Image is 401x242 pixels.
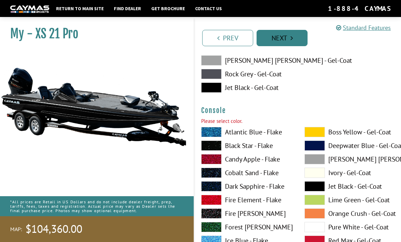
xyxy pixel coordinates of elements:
[304,127,394,137] label: Boss Yellow - Gel-Coat
[201,208,291,219] label: Fire [PERSON_NAME]
[10,5,49,13] img: white-logo-c9c8dbefe5ff5ceceb0f0178aa75bf4bb51f6bca0971e226c86eb53dfe498488.png
[192,4,225,13] a: Contact Us
[304,154,394,164] label: [PERSON_NAME] [PERSON_NAME] - Gel-Coat
[201,181,291,191] label: Dark Sapphire - Flake
[202,30,253,46] a: Prev
[201,141,291,151] label: Black Star - Flake
[304,141,394,151] label: Deepwater Blue - Gel-Coat
[148,4,188,13] a: Get Brochure
[201,168,291,178] label: Cobalt Sand - Flake
[10,26,177,41] h1: My - XS 21 Pro
[257,30,308,46] a: Next
[336,24,391,32] a: Standard Features
[304,168,394,178] label: Ivory - Gel-Coat
[25,222,82,236] span: $104,360.00
[53,4,107,13] a: Return to main site
[201,55,291,66] label: [PERSON_NAME] [PERSON_NAME] - Gel-Coat
[304,181,394,191] label: Jet Black - Gel-Coat
[10,196,184,217] p: *All prices are Retail in US Dollars and do not include dealer freight, prep, tariffs, fees, taxe...
[201,82,291,93] label: Jet Black - Gel-Coat
[110,4,144,13] a: Find Dealer
[304,208,394,219] label: Orange Crush - Gel-Coat
[201,69,291,79] label: Rock Grey - Gel-Coat
[10,226,22,233] span: MAP:
[201,222,291,232] label: Forest [PERSON_NAME]
[201,195,291,205] label: Fire Element - Flake
[201,117,394,125] div: Please select color.
[304,222,394,232] label: Pure White - Gel-Coat
[201,127,291,137] label: Atlantic Blue - Flake
[328,4,391,13] div: 1-888-4CAYMAS
[201,29,401,46] ul: Pagination
[304,195,394,205] label: Lime Green - Gel-Coat
[201,106,394,115] h4: Console
[201,154,291,164] label: Candy Apple - Flake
